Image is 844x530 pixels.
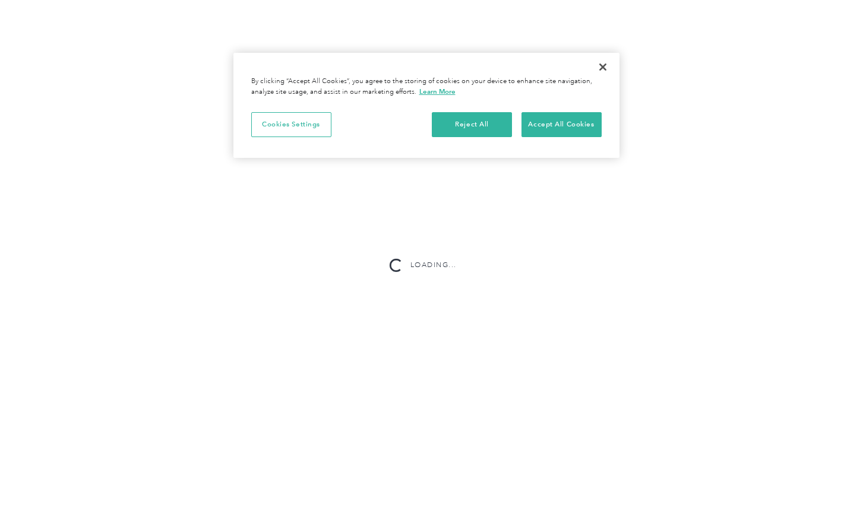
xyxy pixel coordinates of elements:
button: Close [590,54,616,80]
a: More information about your privacy, opens in a new tab [419,87,456,96]
button: Reject All [432,112,512,137]
button: Cookies Settings [251,112,331,137]
div: By clicking “Accept All Cookies”, you agree to the storing of cookies on your device to enhance s... [251,77,602,97]
div: Loading... [410,259,457,271]
div: Privacy [233,53,619,158]
div: Cookie banner [233,53,619,158]
button: Accept All Cookies [521,112,602,137]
